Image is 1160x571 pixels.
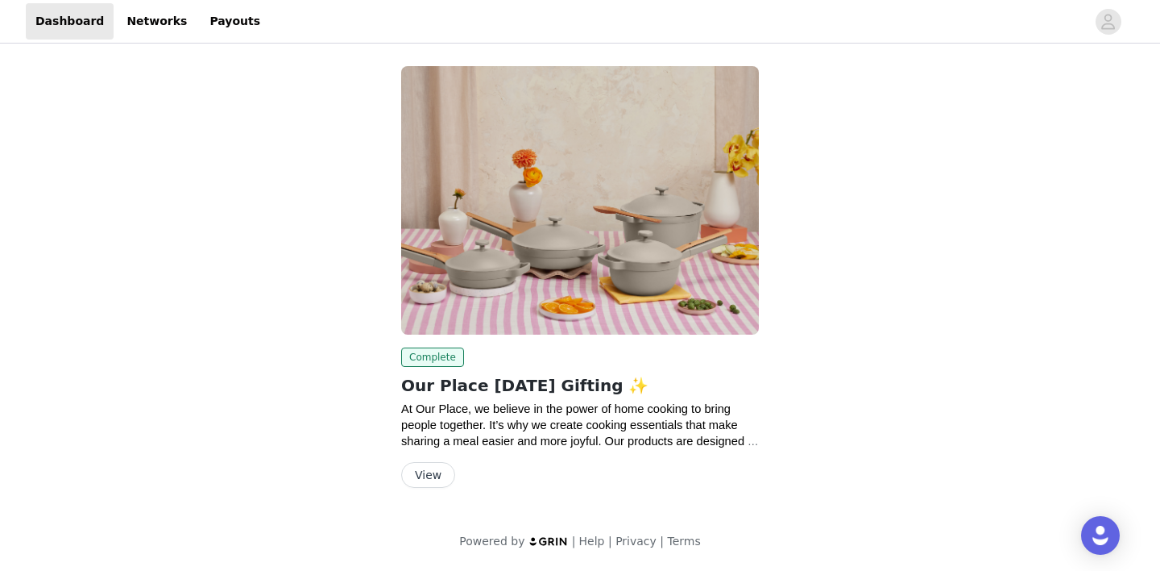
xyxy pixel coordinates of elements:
h2: Our Place [DATE] Gifting ✨ [401,373,759,398]
span: | [660,535,664,548]
div: Open Intercom Messenger [1081,516,1120,555]
a: Terms [667,535,700,548]
div: avatar [1100,9,1116,35]
img: Our Place [401,66,759,335]
a: Help [579,535,605,548]
a: View [401,469,455,481]
button: View [401,462,455,488]
span: At Our Place, we believe in the power of home cooking to bring people together. It’s why we creat... [401,402,758,481]
span: Powered by [459,535,524,548]
a: Dashboard [26,3,114,40]
span: | [608,535,612,548]
span: | [572,535,576,548]
a: Privacy [615,535,657,548]
span: Complete [401,348,464,367]
img: logo [528,536,569,547]
a: Payouts [200,3,270,40]
a: Networks [117,3,197,40]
